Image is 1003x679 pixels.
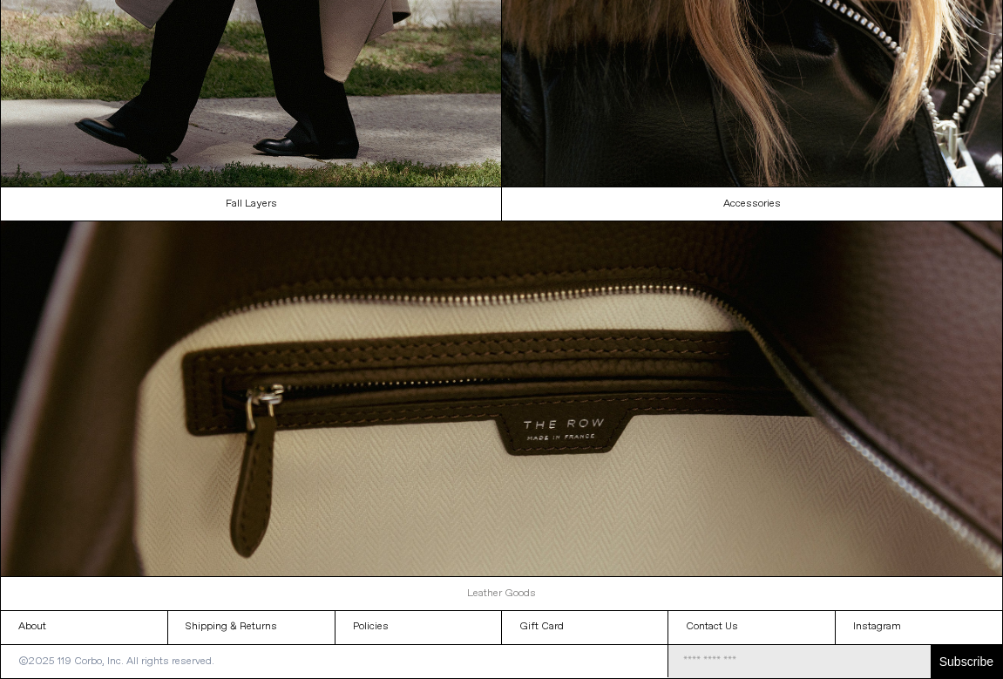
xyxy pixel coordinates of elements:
a: Shipping & Returns [168,611,335,644]
input: Email Address [668,645,931,678]
a: Gift Card [502,611,668,644]
a: Leather Goods [1,577,1003,610]
a: Contact Us [668,611,835,644]
a: Accessories [502,187,1003,221]
a: Fall Layers [1,187,502,221]
button: Subscribe [931,645,1002,678]
a: About [1,611,167,644]
p: ©2025 119 Corbo, Inc. All rights reserved. [1,645,232,678]
a: Policies [335,611,502,644]
a: Instagram [836,611,1002,644]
